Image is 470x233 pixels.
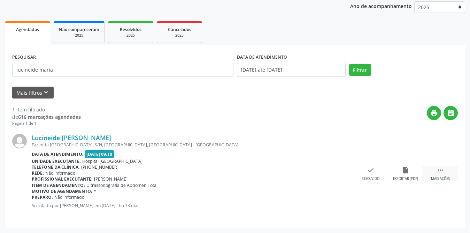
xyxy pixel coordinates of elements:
[12,113,81,121] div: de
[12,106,81,113] div: 1 item filtrado
[12,121,81,126] div: Página 1 de 1
[113,33,148,38] div: 2025
[427,106,441,120] button: print
[437,166,444,174] i: 
[367,166,375,174] i: check
[237,63,346,77] input: Selecione um intervalo
[32,182,85,188] b: Item de agendamento:
[45,170,75,176] span: Não informado
[12,63,233,77] input: Nome, CNS
[32,194,53,200] b: Preparo:
[32,151,84,157] b: Data de atendimento:
[32,164,80,170] b: Telefone da clínica:
[393,176,418,181] div: Exportar (PDF)
[54,194,84,200] span: Não informado
[18,114,81,120] strong: 616 marcações agendadas
[59,33,99,38] div: 2025
[362,176,379,181] div: Resolvido
[402,166,409,174] i: insert_drive_file
[32,134,111,141] a: Lucineide [PERSON_NAME]
[85,150,114,158] span: [DATE] 09:10
[162,33,197,38] div: 2025
[349,64,371,76] button: Filtrar
[120,27,141,32] span: Resolvidos
[94,176,128,182] span: [PERSON_NAME]
[168,27,191,32] span: Cancelados
[32,158,81,164] b: Unidade executante:
[59,27,99,32] span: Não compareceram
[447,109,455,117] i: 
[32,188,92,194] b: Motivo de agendamento:
[237,52,287,63] label: DATA DE ATENDIMENTO
[32,142,353,148] div: Fazenda [GEOGRAPHIC_DATA], S/N, [GEOGRAPHIC_DATA], [GEOGRAPHIC_DATA] - [GEOGRAPHIC_DATA]
[16,27,39,32] span: Agendados
[444,106,458,120] button: 
[86,182,157,188] span: Ultrassonografia de Abdomen Total
[350,1,412,10] p: Ano de acompanhamento
[430,109,438,117] i: print
[12,87,54,99] button: Mais filtroskeyboard_arrow_down
[81,164,118,170] span: [PHONE_NUMBER]
[32,203,353,209] p: Solicitado por [PERSON_NAME] em [DATE] - há 13 dias
[12,134,27,148] img: img
[32,170,44,176] b: Rede:
[82,158,142,164] span: Hospital [GEOGRAPHIC_DATA]
[12,52,36,63] label: PESQUISAR
[431,176,450,181] div: Mais ações
[42,89,50,96] i: keyboard_arrow_down
[32,176,93,182] b: Profissional executante:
